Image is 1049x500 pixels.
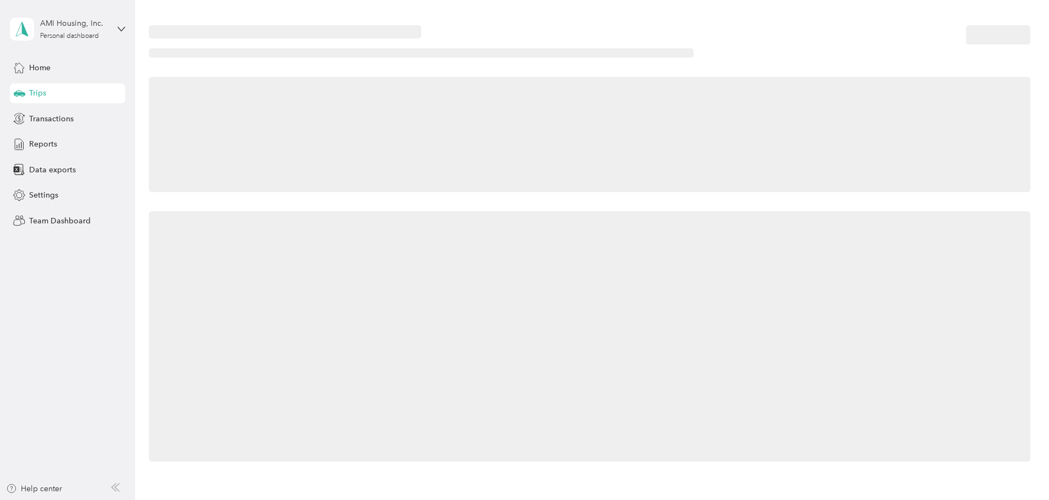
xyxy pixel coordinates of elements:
span: Reports [29,138,57,150]
div: Personal dashboard [40,33,99,40]
span: Home [29,62,51,74]
iframe: Everlance-gr Chat Button Frame [987,439,1049,500]
span: Transactions [29,113,74,125]
span: Trips [29,87,46,99]
span: Team Dashboard [29,215,91,227]
button: Help center [6,483,62,495]
div: AMI Housing, Inc. [40,18,109,29]
span: Settings [29,189,58,201]
span: Data exports [29,164,76,176]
